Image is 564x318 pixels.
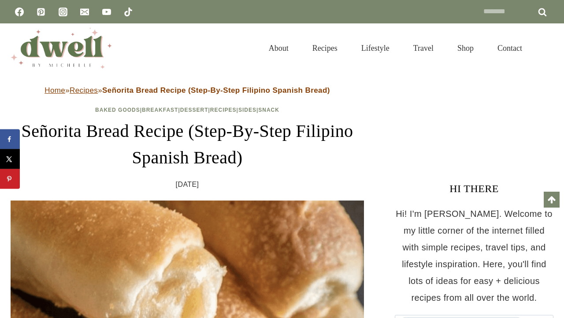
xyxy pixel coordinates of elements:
[11,3,28,21] a: Facebook
[349,33,401,64] a: Lifestyle
[176,178,199,191] time: [DATE]
[45,86,65,95] a: Home
[486,33,534,64] a: Contact
[258,107,279,113] a: Snack
[70,86,98,95] a: Recipes
[45,86,330,95] span: » »
[257,33,301,64] a: About
[395,205,553,306] p: Hi! I'm [PERSON_NAME]. Welcome to my little corner of the internet filled with simple recipes, tr...
[119,3,137,21] a: TikTok
[95,107,140,113] a: Baked Goods
[538,41,553,56] button: View Search Form
[11,118,364,171] h1: Señorita Bread Recipe (Step-By-Step Filipino Spanish Bread)
[210,107,237,113] a: Recipes
[301,33,349,64] a: Recipes
[401,33,445,64] a: Travel
[11,28,112,68] img: DWELL by michelle
[142,107,178,113] a: Breakfast
[238,107,256,113] a: Sides
[180,107,208,113] a: Dessert
[95,107,279,113] span: | | | | |
[257,33,534,64] nav: Primary Navigation
[32,3,50,21] a: Pinterest
[98,3,115,21] a: YouTube
[102,86,330,95] strong: Señorita Bread Recipe (Step-By-Step Filipino Spanish Bread)
[445,33,486,64] a: Shop
[544,192,560,208] a: Scroll to top
[54,3,72,21] a: Instagram
[395,181,553,197] h3: HI THERE
[76,3,93,21] a: Email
